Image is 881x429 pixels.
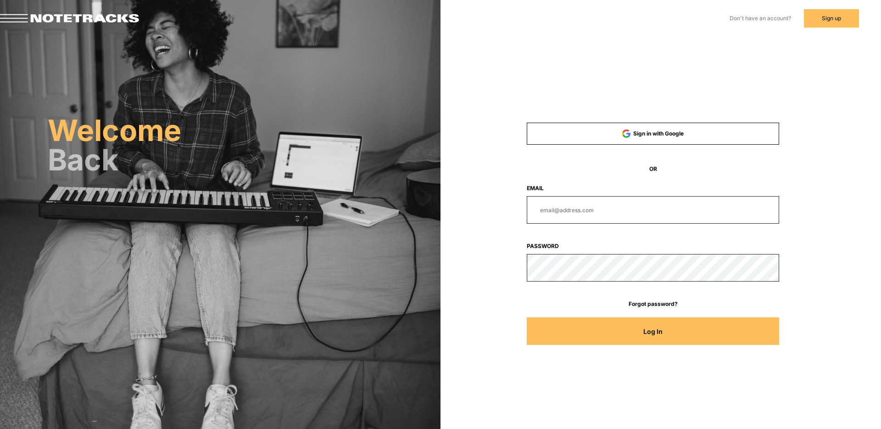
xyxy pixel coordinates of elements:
button: Log In [527,317,780,345]
span: OR [527,165,780,173]
label: Password [527,242,780,250]
a: Forgot password? [527,300,780,308]
button: Sign up [804,9,859,28]
h2: Back [48,147,440,173]
label: Email [527,184,780,192]
label: Don't have an account? [730,14,791,23]
span: Sign in with Google [633,130,684,137]
h2: Welcome [48,118,440,143]
button: Sign in with Google [527,123,780,145]
input: email@address.com [527,196,780,224]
